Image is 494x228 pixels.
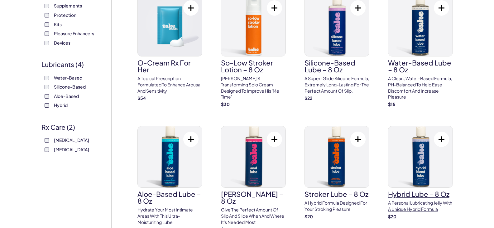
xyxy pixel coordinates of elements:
input: Aloe-Based [45,94,49,99]
img: Aloe-Based Lube – 8 oz [138,126,202,187]
span: [MEDICAL_DATA] [54,136,89,144]
span: Devices [54,39,70,47]
p: A topical prescription formulated to enhance arousal and sensitivity [137,75,202,94]
input: [MEDICAL_DATA] [45,138,49,143]
p: Hydrate your most intimate areas with this ultra-moisturizing lube [137,207,202,225]
input: Kits [45,22,49,27]
span: Hybrid [54,101,68,109]
strong: $ 22 [305,95,312,101]
span: [MEDICAL_DATA] [54,145,89,153]
img: Hybrid Lube – 8 oz [388,126,453,187]
span: Water-Based [54,74,82,82]
strong: $ 15 [388,101,396,107]
a: Hybrid Lube – 8 ozHybrid Lube – 8 ozA personal lubricating jelly with a unique hybrid formula$20 [388,126,453,220]
h3: Water-Based Lube – 8 oz [388,59,453,73]
input: Protection [45,13,49,17]
span: Protection [54,11,76,19]
a: Stroker Lube – 8 ozStroker Lube – 8 ozA hybrid formula designed for your stroking pleasure$20 [305,126,369,220]
p: A hybrid formula designed for your stroking pleasure [305,200,369,212]
h3: Silicone-Based Lube – 8 oz [305,59,369,73]
img: Anal Lube – 8 oz [221,126,285,187]
h3: O-Cream Rx for Her [137,59,202,73]
p: A clean, water-based formula, pH-balanced to help ease discomfort and increase pleasure [388,75,453,100]
span: Aloe-Based [54,92,79,100]
p: A personal lubricating jelly with a unique hybrid formula [388,200,453,212]
input: Hybrid [45,103,49,108]
h3: [PERSON_NAME] – 8 oz [221,191,286,204]
input: [MEDICAL_DATA] [45,148,49,152]
p: Give the perfect amount of slip and slide when and where it's needed most [221,207,286,225]
strong: $ 30 [221,101,230,107]
strong: $ 20 [388,214,396,219]
h3: Aloe-Based Lube – 8 oz [137,191,202,204]
h3: Hybrid Lube – 8 oz [388,191,453,197]
input: Devices [45,41,49,45]
h3: So-Low Stroker Lotion – 8 oz [221,59,286,73]
span: Silicone-Based [54,83,86,91]
h3: Stroker Lube – 8 oz [305,191,369,197]
p: A super-glide silicone formula, extremely long-lasting for the perfect amount of slip. [305,75,369,94]
img: Stroker Lube – 8 oz [305,126,369,187]
input: Pleasure Enhancers [45,32,49,36]
strong: $ 54 [137,95,146,101]
strong: $ 20 [305,214,313,219]
span: Pleasure Enhancers [54,29,94,37]
span: Kits [54,20,62,28]
input: Supplements [45,4,49,8]
p: [PERSON_NAME]'s transforming solo cream designed to improve his 'me time' [221,75,286,100]
input: Silicone-Based [45,85,49,89]
span: Supplements [54,2,82,10]
input: Water-Based [45,76,49,80]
